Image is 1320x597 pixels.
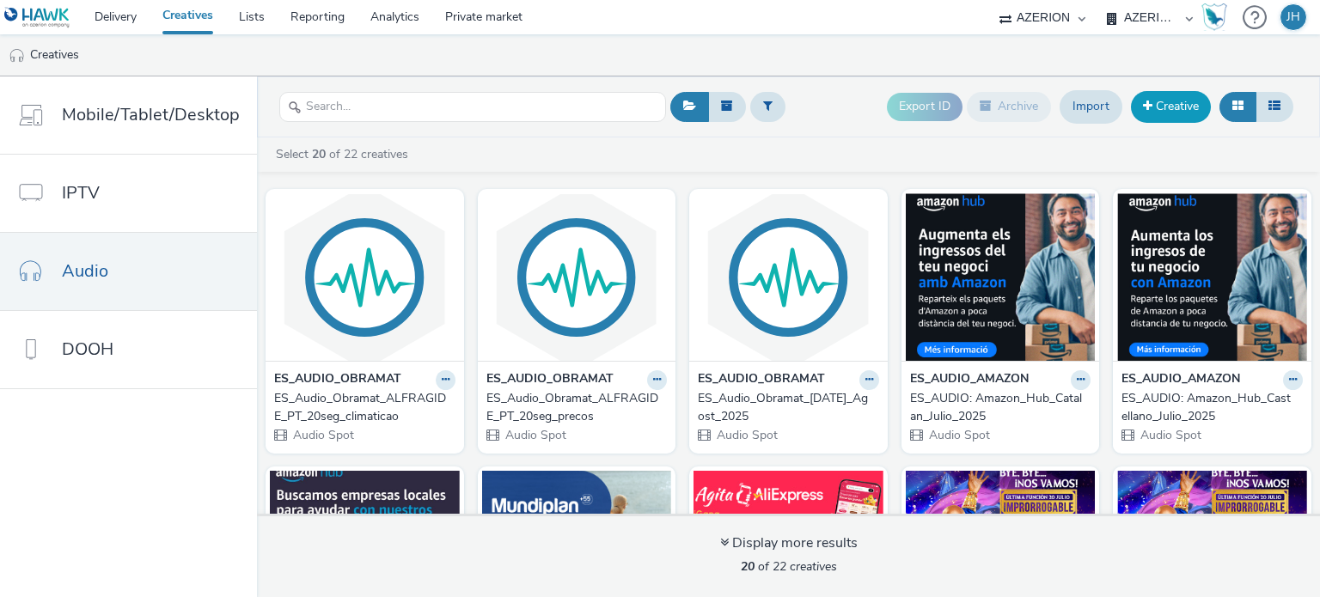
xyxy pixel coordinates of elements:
a: ES_Audio_Obramat_ALFRAGIDE_PT_20seg_precos [486,390,668,425]
span: DOOH [62,337,113,362]
a: ES_Audio_Obramat_ALFRAGIDE_PT_20seg_climaticao [274,390,455,425]
div: ES_Audio_Obramat_ALFRAGIDE_PT_20seg_precos [486,390,661,425]
div: ES_Audio_Obramat_[DATE]_Agost_2025 [698,390,872,425]
img: ES_AUDIO: Amazon_Hub_Catalan_Julio_2025 visual [906,193,1096,361]
a: Creative [1131,91,1211,122]
div: ES_AUDIO: Amazon_Hub_Castellano_Julio_2025 [1121,390,1296,425]
img: ES_Audio_Obramat_Jul_Agost_2025 visual [694,193,883,361]
input: Search... [279,92,666,122]
img: ES_Audio_Obramat_ALFRAGIDE_PT_20seg_climaticao visual [270,193,460,361]
a: Hawk Academy [1201,3,1234,31]
button: Grid [1219,92,1256,121]
button: Export ID [887,93,962,120]
span: Audio Spot [291,427,354,443]
strong: 20 [312,146,326,162]
span: Audio [62,259,108,283]
img: ES_AUDIO: Amazon_Hub_Castellano_Julio_2025 visual [1117,193,1307,361]
strong: ES_AUDIO_AMAZON [910,370,1029,390]
img: Hawk Academy [1201,3,1227,31]
strong: ES_AUDIO_OBRAMAT [698,370,825,390]
a: ES_AUDIO: Amazon_Hub_Catalan_Julio_2025 [910,390,1091,425]
button: Table [1256,92,1293,121]
a: Import [1060,90,1122,123]
span: Audio Spot [1139,427,1201,443]
span: Mobile/Tablet/Desktop [62,102,240,127]
div: JH [1286,4,1300,30]
a: ES_Audio_Obramat_[DATE]_Agost_2025 [698,390,879,425]
span: IPTV [62,180,100,205]
a: ES_AUDIO: Amazon_Hub_Castellano_Julio_2025 [1121,390,1303,425]
img: audio [9,47,26,64]
span: Audio Spot [504,427,566,443]
strong: 20 [741,558,755,575]
span: Audio Spot [927,427,990,443]
strong: ES_AUDIO_OBRAMAT [274,370,401,390]
div: Display more results [720,533,858,553]
span: Audio Spot [715,427,778,443]
strong: ES_AUDIO_OBRAMAT [486,370,614,390]
div: ES_AUDIO: Amazon_Hub_Catalan_Julio_2025 [910,390,1085,425]
button: Archive [967,92,1051,121]
img: undefined Logo [4,7,70,28]
img: ES_Audio_Obramat_ALFRAGIDE_PT_20seg_precos visual [482,193,672,361]
div: ES_Audio_Obramat_ALFRAGIDE_PT_20seg_climaticao [274,390,449,425]
strong: ES_AUDIO_AMAZON [1121,370,1240,390]
span: of 22 creatives [741,558,837,575]
a: Select of 22 creatives [274,146,415,162]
